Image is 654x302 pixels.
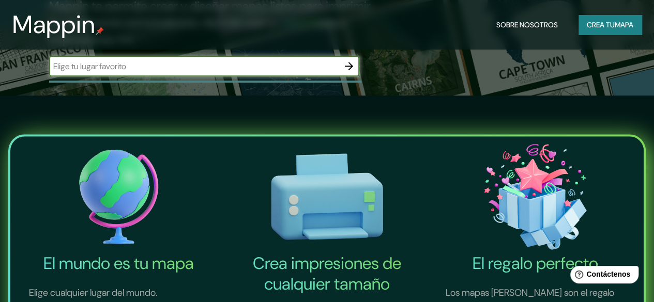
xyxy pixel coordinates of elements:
[12,8,96,41] font: Mappin
[253,252,401,295] font: Crea impresiones de cualquier tamaño
[17,140,221,253] img: El mundo es tu icono de mapa
[96,27,104,35] img: pin de mapeo
[225,140,429,253] img: Crea impresiones de cualquier tamaño-icono
[579,15,642,35] button: Crea tumapa
[473,252,598,274] font: El regalo perfecto
[496,20,558,29] font: Sobre nosotros
[562,262,643,291] iframe: Lanzador de widgets de ayuda
[615,20,633,29] font: mapa
[587,20,615,29] font: Crea tu
[492,15,562,35] button: Sobre nosotros
[43,252,194,274] font: El mundo es tu mapa
[433,140,637,253] img: El icono del regalo perfecto
[49,60,339,72] input: Elige tu lugar favorito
